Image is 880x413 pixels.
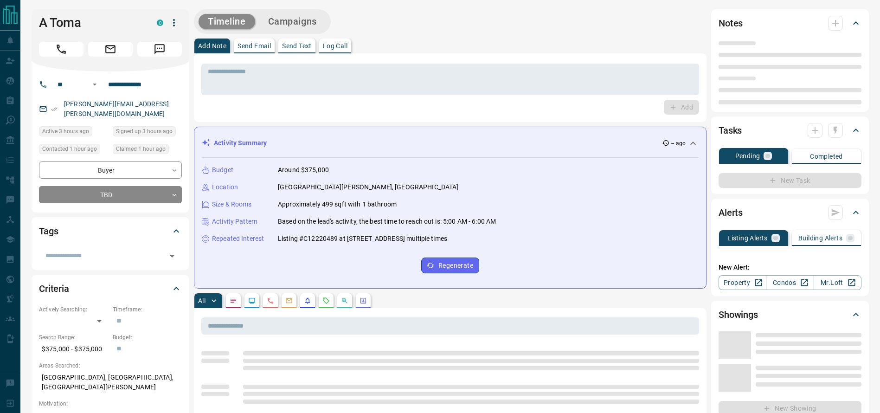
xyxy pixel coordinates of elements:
[39,400,182,408] p: Motivation:
[116,144,166,154] span: Claimed 1 hour ago
[39,186,182,203] div: TBD
[113,126,182,139] div: Mon Sep 15 2025
[727,235,768,241] p: Listing Alerts
[238,43,271,49] p: Send Email
[719,303,861,326] div: Showings
[212,234,264,244] p: Repeated Interest
[39,42,84,57] span: Call
[766,275,814,290] a: Condos
[64,100,169,117] a: [PERSON_NAME][EMAIL_ADDRESS][PERSON_NAME][DOMAIN_NAME]
[198,297,206,304] p: All
[39,342,108,357] p: $375,000 - $375,000
[267,297,274,304] svg: Calls
[282,43,312,49] p: Send Text
[137,42,182,57] span: Message
[113,305,182,314] p: Timeframe:
[341,297,348,304] svg: Opportunities
[719,205,743,220] h2: Alerts
[42,127,89,136] span: Active 3 hours ago
[719,123,742,138] h2: Tasks
[157,19,163,26] div: condos.ca
[719,12,861,34] div: Notes
[719,201,861,224] div: Alerts
[278,165,329,175] p: Around $375,000
[278,217,496,226] p: Based on the lead's activity, the best time to reach out is: 5:00 AM - 6:00 AM
[113,333,182,342] p: Budget:
[39,281,69,296] h2: Criteria
[304,297,311,304] svg: Listing Alerts
[798,235,842,241] p: Building Alerts
[39,370,182,395] p: [GEOGRAPHIC_DATA], [GEOGRAPHIC_DATA], [GEOGRAPHIC_DATA][PERSON_NAME]
[322,297,330,304] svg: Requests
[199,14,255,29] button: Timeline
[248,297,256,304] svg: Lead Browsing Activity
[735,153,760,159] p: Pending
[212,165,233,175] p: Budget
[39,126,108,139] div: Mon Sep 15 2025
[214,138,267,148] p: Activity Summary
[671,139,686,148] p: -- ago
[212,217,257,226] p: Activity Pattern
[39,333,108,342] p: Search Range:
[39,305,108,314] p: Actively Searching:
[259,14,326,29] button: Campaigns
[113,144,182,157] div: Mon Sep 15 2025
[212,182,238,192] p: Location
[323,43,347,49] p: Log Call
[719,263,861,272] p: New Alert:
[719,275,766,290] a: Property
[39,220,182,242] div: Tags
[42,144,97,154] span: Contacted 1 hour ago
[360,297,367,304] svg: Agent Actions
[278,182,458,192] p: [GEOGRAPHIC_DATA][PERSON_NAME], [GEOGRAPHIC_DATA]
[39,144,108,157] div: Mon Sep 15 2025
[198,43,226,49] p: Add Note
[116,127,173,136] span: Signed up 3 hours ago
[285,297,293,304] svg: Emails
[814,275,861,290] a: Mr.Loft
[810,153,843,160] p: Completed
[278,234,447,244] p: Listing #C12220489 at [STREET_ADDRESS] multiple times
[166,250,179,263] button: Open
[202,135,699,152] div: Activity Summary-- ago
[39,161,182,179] div: Buyer
[51,106,58,112] svg: Email Verified
[421,258,479,273] button: Regenerate
[39,361,182,370] p: Areas Searched:
[212,200,252,209] p: Size & Rooms
[278,200,397,209] p: Approximately 499 sqft with 1 bathroom
[89,79,100,90] button: Open
[719,119,861,142] div: Tasks
[39,277,182,300] div: Criteria
[719,16,743,31] h2: Notes
[39,224,58,239] h2: Tags
[719,307,758,322] h2: Showings
[39,15,143,30] h1: A Toma
[230,297,237,304] svg: Notes
[88,42,133,57] span: Email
